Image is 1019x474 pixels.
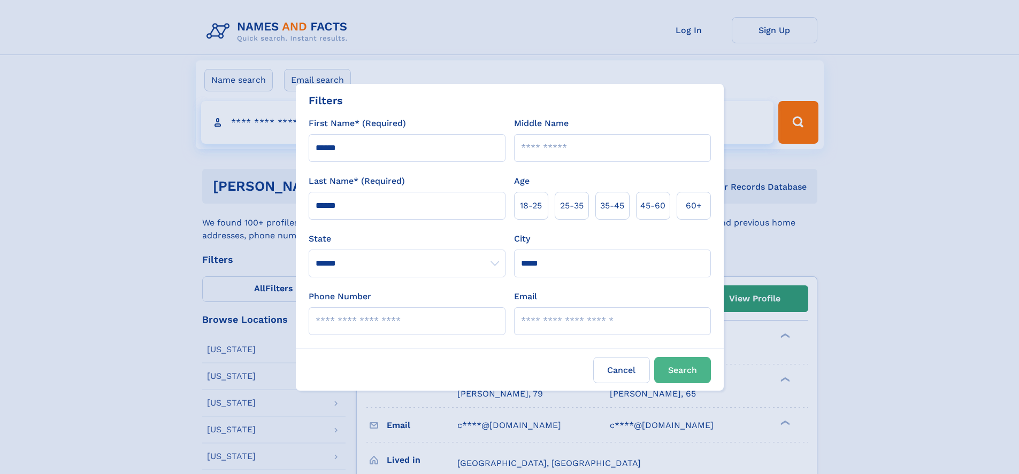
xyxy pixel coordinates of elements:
[514,232,530,245] label: City
[560,199,584,212] span: 25‑35
[520,199,542,212] span: 18‑25
[514,290,537,303] label: Email
[593,357,650,383] label: Cancel
[514,175,530,188] label: Age
[309,232,505,245] label: State
[309,92,343,108] div: Filters
[686,199,702,212] span: 60+
[640,199,665,212] span: 45‑60
[514,117,569,130] label: Middle Name
[309,290,371,303] label: Phone Number
[309,117,406,130] label: First Name* (Required)
[600,199,624,212] span: 35‑45
[309,175,405,188] label: Last Name* (Required)
[654,357,711,383] button: Search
